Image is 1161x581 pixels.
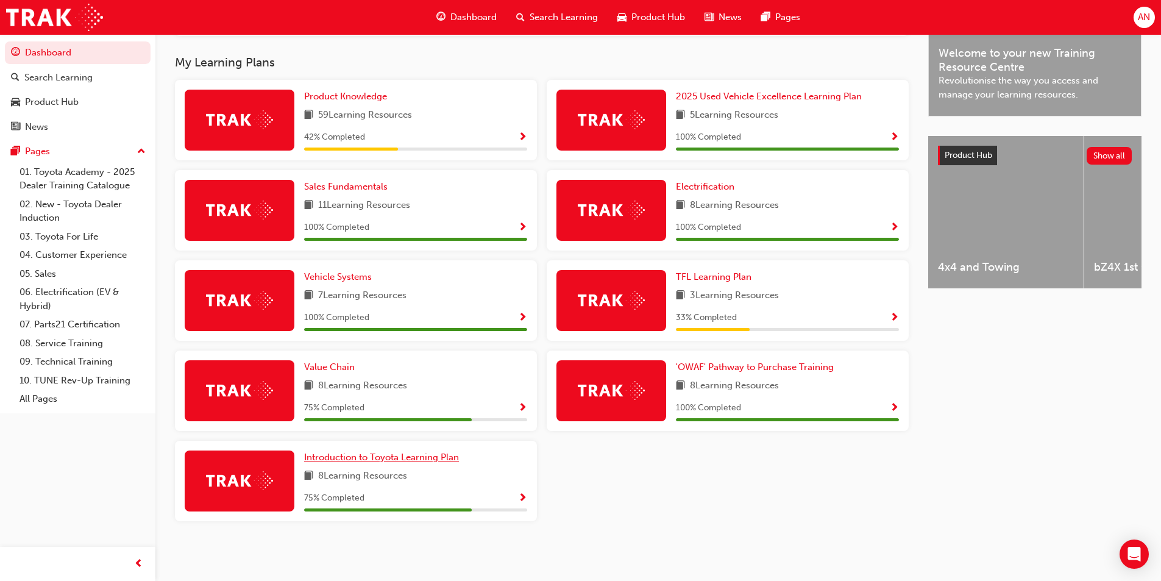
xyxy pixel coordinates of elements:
button: Show Progress [890,310,899,326]
button: Show Progress [890,220,899,235]
a: Dashboard [5,41,151,64]
a: 'OWAF' Pathway to Purchase Training [676,360,839,374]
span: Search Learning [530,10,598,24]
span: 42 % Completed [304,130,365,144]
span: book-icon [304,469,313,484]
button: Show Progress [518,491,527,506]
a: 09. Technical Training [15,352,151,371]
span: Introduction to Toyota Learning Plan [304,452,459,463]
span: book-icon [304,198,313,213]
img: Trak [206,381,273,400]
span: book-icon [676,198,685,213]
button: Show Progress [518,310,527,326]
button: Show Progress [890,401,899,416]
span: Show Progress [518,403,527,414]
span: 7 Learning Resources [318,288,407,304]
span: 100 % Completed [676,401,741,415]
button: Show Progress [518,401,527,416]
a: 05. Sales [15,265,151,283]
a: pages-iconPages [751,5,810,30]
a: Product HubShow all [938,146,1132,165]
span: 75 % Completed [304,491,364,505]
img: Trak [206,471,273,490]
span: Value Chain [304,362,355,372]
img: Trak [6,4,103,31]
span: book-icon [304,288,313,304]
span: 8 Learning Resources [690,379,779,394]
span: 8 Learning Resources [318,469,407,484]
span: Product Hub [945,150,992,160]
a: 08. Service Training [15,334,151,353]
a: 01. Toyota Academy - 2025 Dealer Training Catalogue [15,163,151,195]
span: up-icon [137,144,146,160]
span: Electrification [676,181,734,192]
img: Trak [578,110,645,129]
button: Show Progress [518,130,527,145]
span: pages-icon [761,10,770,25]
a: 10. TUNE Rev-Up Training [15,371,151,390]
a: 03. Toyota For Life [15,227,151,246]
span: pages-icon [11,146,20,157]
span: Sales Fundamentals [304,181,388,192]
span: book-icon [676,108,685,123]
img: Trak [578,201,645,219]
span: Show Progress [518,493,527,504]
div: News [25,120,48,134]
button: Pages [5,140,151,163]
span: Product Knowledge [304,91,387,102]
span: 100 % Completed [304,311,369,325]
a: 07. Parts21 Certification [15,315,151,334]
a: Product Hub [5,91,151,113]
a: 2025 Used Vehicle Excellence Learning Plan [676,90,867,104]
span: search-icon [11,73,20,84]
a: car-iconProduct Hub [608,5,695,30]
span: Product Hub [631,10,685,24]
span: 33 % Completed [676,311,737,325]
span: Show Progress [518,223,527,233]
div: Product Hub [25,95,79,109]
span: guage-icon [436,10,446,25]
a: Search Learning [5,66,151,89]
span: Show Progress [890,132,899,143]
span: car-icon [11,97,20,108]
span: book-icon [304,108,313,123]
a: 06. Electrification (EV & Hybrid) [15,283,151,315]
span: Show Progress [890,403,899,414]
span: Show Progress [890,313,899,324]
span: book-icon [676,379,685,394]
span: news-icon [705,10,714,25]
span: Pages [775,10,800,24]
span: News [719,10,742,24]
span: TFL Learning Plan [676,271,751,282]
a: News [5,116,151,138]
span: 'OWAF' Pathway to Purchase Training [676,362,834,372]
h3: My Learning Plans [175,55,909,70]
span: 8 Learning Resources [318,379,407,394]
span: Show Progress [518,132,527,143]
span: 2025 Used Vehicle Excellence Learning Plan [676,91,862,102]
span: prev-icon [134,557,143,572]
span: 75 % Completed [304,401,364,415]
span: news-icon [11,122,20,133]
img: Trak [578,291,645,310]
a: Electrification [676,180,739,194]
span: Revolutionise the way you access and manage your learning resources. [939,74,1131,101]
div: Open Intercom Messenger [1120,540,1149,569]
span: guage-icon [11,48,20,59]
span: AN [1138,10,1150,24]
span: 100 % Completed [304,221,369,235]
a: Vehicle Systems [304,270,377,284]
span: Show Progress [890,223,899,233]
a: 04. Customer Experience [15,246,151,265]
a: Introduction to Toyota Learning Plan [304,451,464,465]
span: 100 % Completed [676,221,741,235]
span: book-icon [676,288,685,304]
span: car-icon [617,10,627,25]
a: 02. New - Toyota Dealer Induction [15,195,151,227]
a: 4x4 and Towing [928,136,1084,288]
span: Vehicle Systems [304,271,372,282]
a: TFL Learning Plan [676,270,756,284]
span: Show Progress [518,313,527,324]
div: Search Learning [24,71,93,85]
